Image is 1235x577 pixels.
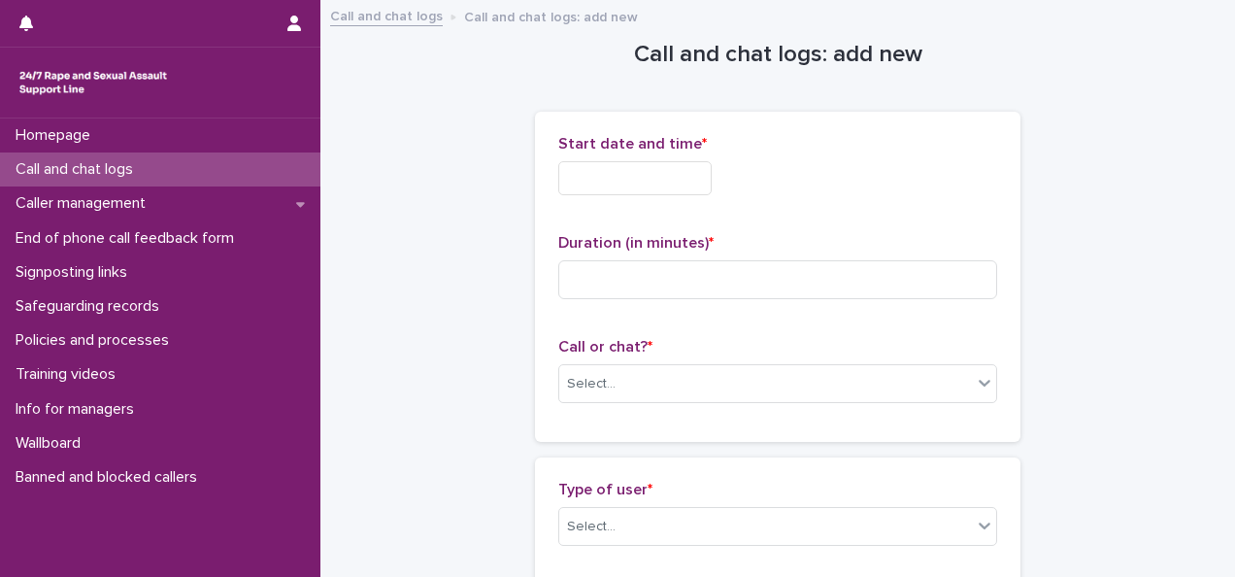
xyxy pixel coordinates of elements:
span: Duration (in minutes) [558,235,714,251]
div: Select... [567,374,616,394]
p: Policies and processes [8,331,184,350]
p: End of phone call feedback form [8,229,250,248]
p: Training videos [8,365,131,384]
img: rhQMoQhaT3yELyF149Cw [16,63,171,102]
div: Select... [567,517,616,537]
p: Safeguarding records [8,297,175,316]
p: Call and chat logs: add new [464,5,638,26]
p: Wallboard [8,434,96,453]
span: Start date and time [558,136,707,152]
span: Type of user [558,482,652,497]
a: Call and chat logs [330,4,443,26]
span: Call or chat? [558,339,652,355]
p: Signposting links [8,263,143,282]
p: Info for managers [8,400,150,419]
p: Call and chat logs [8,160,149,179]
h1: Call and chat logs: add new [535,41,1020,69]
p: Caller management [8,194,161,213]
p: Banned and blocked callers [8,468,213,487]
p: Homepage [8,126,106,145]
